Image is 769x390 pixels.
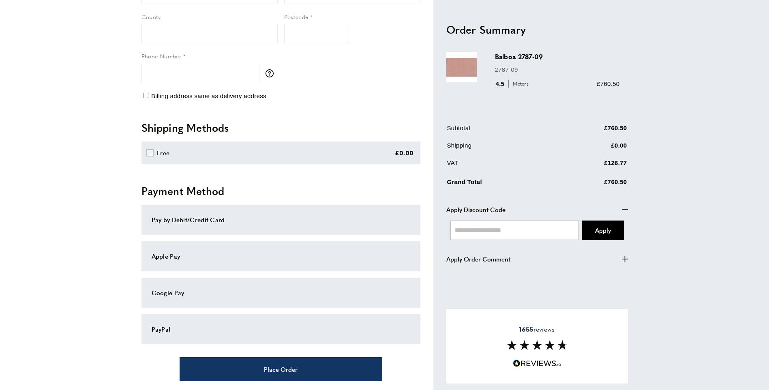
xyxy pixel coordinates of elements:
[447,158,556,174] td: VAT
[152,215,410,225] div: Pay by Debit/Credit Card
[446,254,510,264] span: Apply Order Comment
[152,251,410,261] div: Apple Pay
[513,360,561,367] img: Reviews.io 5 stars
[180,357,382,381] button: Place Order
[556,123,627,139] td: £760.50
[495,52,620,61] h3: Balboa 2787-09
[141,13,161,21] span: County
[446,204,506,214] span: Apply Discount Code
[157,148,169,158] div: Free
[556,140,627,156] td: £0.00
[141,120,420,135] h2: Shipping Methods
[141,184,420,198] h2: Payment Method
[447,123,556,139] td: Subtotal
[556,175,627,193] td: £760.50
[495,64,620,74] p: 2787-09
[284,13,308,21] span: Postcode
[519,324,533,334] strong: 1655
[266,69,278,77] button: More information
[582,220,624,240] button: Apply Coupon
[495,79,532,88] div: 4.5
[447,175,556,193] td: Grand Total
[151,92,266,99] span: Billing address same as delivery address
[519,325,555,333] span: reviews
[597,80,619,87] span: £760.50
[395,148,414,158] div: £0.00
[447,140,556,156] td: Shipping
[446,52,477,82] img: Balboa 2787-09
[446,22,628,36] h2: Order Summary
[508,80,531,88] span: Meters
[507,340,568,350] img: Reviews section
[556,158,627,174] td: £126.77
[152,288,410,298] div: Google Pay
[152,324,410,334] div: PayPal
[141,52,182,60] span: Phone Number
[143,93,148,98] input: Billing address same as delivery address
[595,225,611,234] span: Apply Coupon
